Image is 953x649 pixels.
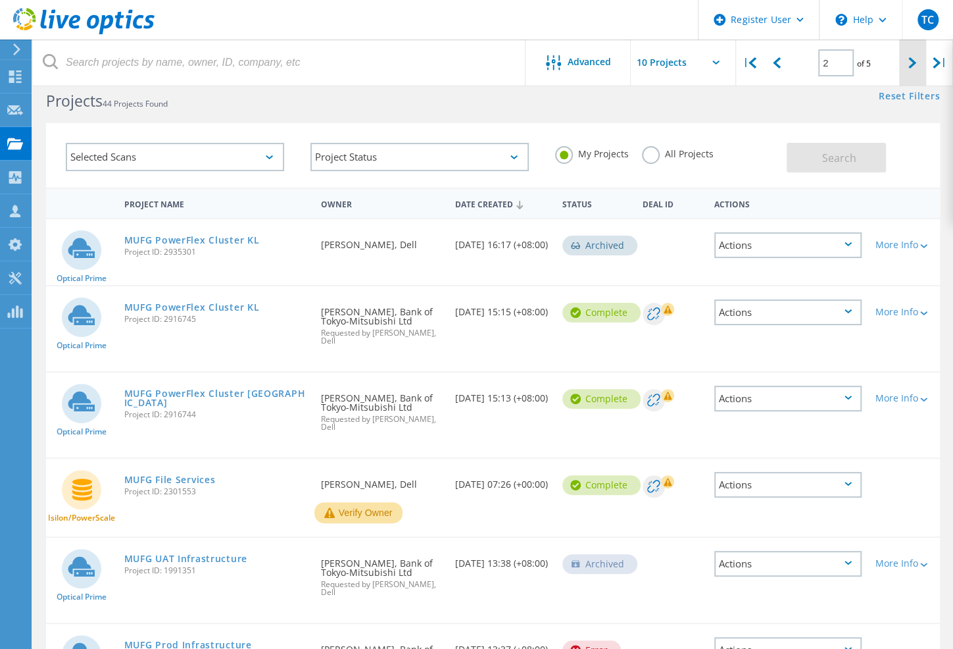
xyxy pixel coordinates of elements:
div: More Info [875,394,933,403]
span: Optical Prime [57,428,107,436]
div: Actions [714,232,862,258]
div: Actions [708,191,869,215]
div: [PERSON_NAME], Bank of Tokyo-Mitsubishi Ltd [314,373,449,444]
a: Live Optics Dashboard [13,28,155,37]
div: Project Name [118,191,314,215]
div: Status [556,191,636,215]
svg: \n [835,14,847,26]
div: Actions [714,472,862,498]
div: [DATE] 16:17 (+08:00) [449,219,556,263]
span: Optical Prime [57,593,107,601]
a: MUFG File Services [124,475,216,484]
span: TC [921,14,934,25]
a: Reset Filters [879,91,940,103]
div: [DATE] 13:38 (+08:00) [449,538,556,581]
div: [PERSON_NAME], Bank of Tokyo-Mitsubishi Ltd [314,286,449,358]
span: Project ID: 2916744 [124,411,308,419]
div: Actions [714,299,862,325]
span: Optical Prime [57,342,107,350]
div: [DATE] 15:13 (+08:00) [449,373,556,416]
button: Search [787,143,886,172]
div: Project Status [310,143,529,171]
span: Requested by [PERSON_NAME], Dell [321,415,442,431]
div: Complete [562,475,641,495]
div: [PERSON_NAME], Dell [314,459,449,502]
span: Project ID: 2916745 [124,315,308,323]
span: Isilon/PowerScale [48,514,115,522]
div: Date Created [449,191,556,216]
span: Project ID: 2301553 [124,488,308,496]
div: [PERSON_NAME], Bank of Tokyo-Mitsubishi Ltd [314,538,449,610]
span: Project ID: 1991351 [124,567,308,575]
div: [DATE] 15:15 (+08:00) [449,286,556,330]
div: Actions [714,386,862,411]
label: All Projects [642,146,714,159]
a: MUFG PowerFlex Cluster KL [124,236,260,245]
div: Selected Scans [66,143,284,171]
div: Actions [714,551,862,577]
a: MUFG PowerFlex Cluster [GEOGRAPHIC_DATA] [124,389,308,407]
label: My Projects [555,146,629,159]
button: Verify Owner [314,502,403,523]
span: Search [821,151,856,165]
div: More Info [875,240,933,249]
div: Archived [562,236,637,255]
span: of 5 [857,58,871,69]
div: More Info [875,559,933,568]
div: Owner [314,191,449,215]
div: Archived [562,554,637,574]
b: Projects [46,90,103,111]
div: Complete [562,303,641,323]
div: Deal Id [636,191,708,215]
span: Project ID: 2935301 [124,248,308,256]
div: Complete [562,389,641,409]
div: | [736,39,763,86]
span: Optical Prime [57,274,107,282]
div: [PERSON_NAME], Dell [314,219,449,263]
div: More Info [875,307,933,317]
div: | [926,39,953,86]
div: [DATE] 07:26 (+00:00) [449,459,556,502]
span: Requested by [PERSON_NAME], Dell [321,581,442,596]
a: MUFG UAT Infrastructure [124,554,247,563]
input: Search projects by name, owner, ID, company, etc [33,39,526,86]
a: MUFG PowerFlex Cluster KL [124,303,260,312]
span: Advanced [568,57,611,66]
span: 44 Projects Found [103,98,168,109]
span: Requested by [PERSON_NAME], Dell [321,329,442,345]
